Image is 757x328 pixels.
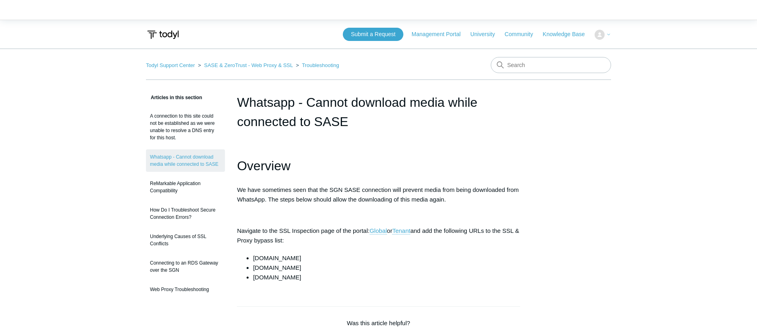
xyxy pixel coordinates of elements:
[505,30,541,39] a: Community
[237,156,520,176] h1: Overview
[343,28,403,41] a: Submit a Request
[470,30,503,39] a: University
[146,149,225,172] a: Whatsapp - Cannot download media while connected to SASE
[146,202,225,225] a: How Do I Troubleshoot Secure Connection Errors?
[146,27,180,42] img: Todyl Support Center Help Center home page
[237,185,520,204] p: We have sometimes seen that the SGN SASE connection will prevent media from being downloaded from...
[146,255,225,278] a: Connecting to an RDS Gateway over the SGN
[302,62,339,68] a: Troubleshooting
[146,176,225,198] a: ReMarkable Application Compatibility
[146,62,195,68] a: Todyl Support Center
[204,62,293,68] a: SASE & ZeroTrust - Web Proxy & SSL
[543,30,593,39] a: Knowledge Base
[146,282,225,297] a: Web Proxy Troubleshooting
[491,57,611,73] input: Search
[196,62,294,68] li: SASE & ZeroTrust - Web Proxy & SSL
[347,320,410,326] span: Was this article helpful?
[146,62,196,68] li: Todyl Support Center
[412,30,469,39] a: Management Portal
[253,253,520,263] li: [DOMAIN_NAME]
[146,108,225,145] a: A connection to this site could not be established as we were unable to resolve a DNS entry for t...
[294,62,339,68] li: Troubleshooting
[253,273,520,282] li: [DOMAIN_NAME]
[253,263,520,273] li: [DOMAIN_NAME]
[237,226,520,245] p: Navigate to the SSL Inspection page of the portal: or and add the following URLs to the SSL & Pro...
[146,229,225,251] a: Underlying Causes of SSL Conflicts
[370,227,387,234] a: Global
[237,93,520,131] h1: Whatsapp - Cannot download media while connected to SASE
[392,227,410,234] a: Tenant
[146,95,202,100] span: Articles in this section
